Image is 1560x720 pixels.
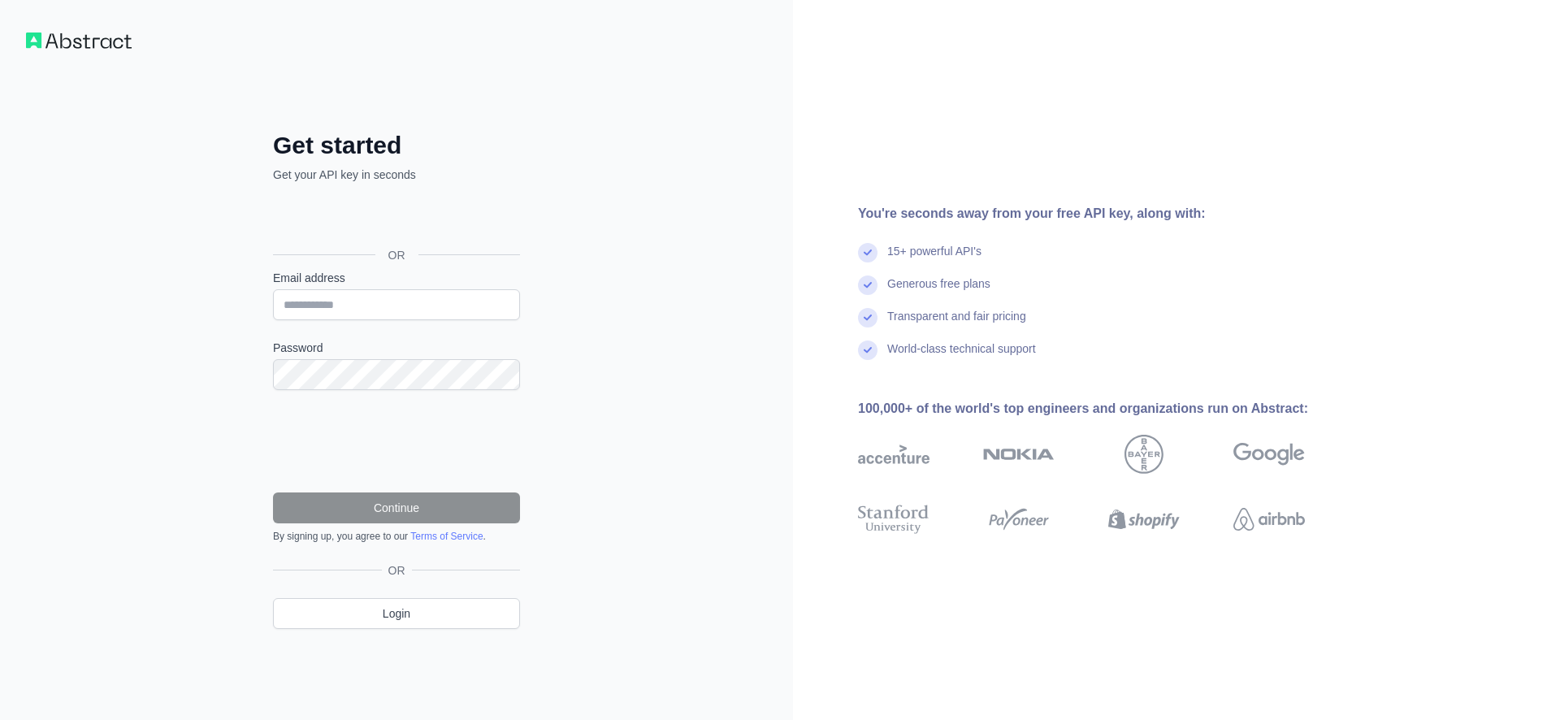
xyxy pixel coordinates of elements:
div: 15+ powerful API's [887,243,981,275]
iframe: Sign in with Google Button [265,201,525,236]
img: check mark [858,340,877,360]
img: stanford university [858,501,929,537]
span: OR [375,247,418,263]
img: payoneer [983,501,1055,537]
img: nokia [983,435,1055,474]
iframe: reCAPTCHA [273,410,520,473]
img: bayer [1124,435,1163,474]
p: Get your API key in seconds [273,167,520,183]
label: Email address [273,270,520,286]
div: 100,000+ of the world's top engineers and organizations run on Abstract: [858,399,1357,419]
button: Continue [273,492,520,523]
img: google [1233,435,1305,474]
img: shopify [1108,501,1180,537]
div: Transparent and fair pricing [887,308,1026,340]
img: accenture [858,435,929,474]
a: Login [273,598,520,629]
img: check mark [858,275,877,295]
img: Workflow [26,33,132,49]
div: Generous free plans [887,275,990,308]
img: check mark [858,243,877,262]
img: airbnb [1233,501,1305,537]
a: Terms of Service [410,531,483,542]
div: By signing up, you agree to our . [273,530,520,543]
img: check mark [858,308,877,327]
span: OR [382,562,412,579]
div: World-class technical support [887,340,1036,373]
h2: Get started [273,131,520,160]
div: You're seconds away from your free API key, along with: [858,204,1357,223]
label: Password [273,340,520,356]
